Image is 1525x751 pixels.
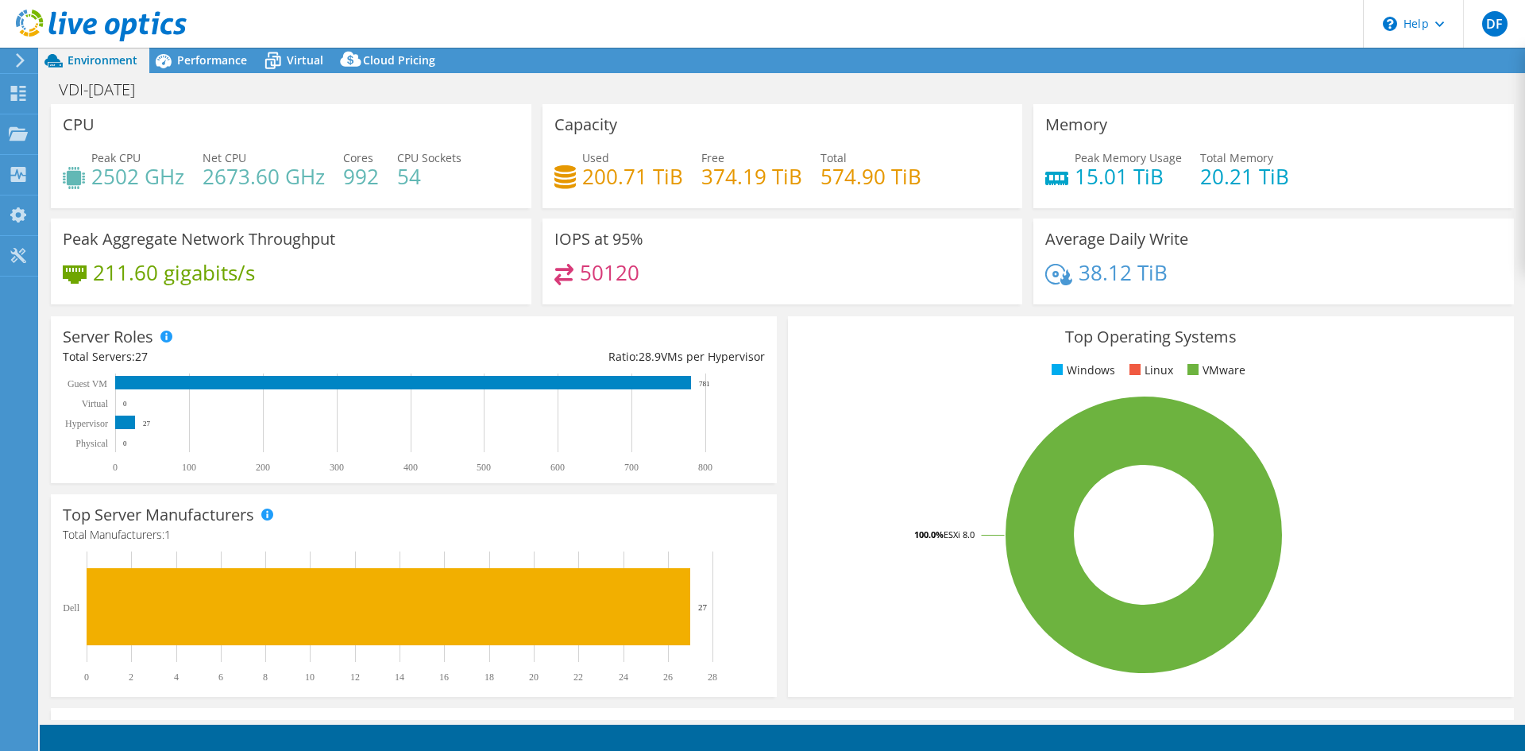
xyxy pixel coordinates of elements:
h4: 211.60 gigabits/s [93,264,255,281]
text: 200 [256,462,270,473]
span: Net CPU [203,150,246,165]
text: 500 [477,462,491,473]
h4: 992 [343,168,379,185]
text: 22 [573,672,583,683]
h3: Peak Aggregate Network Throughput [63,230,335,248]
text: 10 [305,672,315,683]
span: DF [1482,11,1508,37]
span: Peak Memory Usage [1075,150,1182,165]
text: 27 [698,602,708,612]
text: Dell [63,602,79,614]
text: 24 [619,672,628,683]
li: Windows [1048,362,1115,379]
text: 14 [395,672,404,683]
text: 28 [708,672,717,683]
h4: 200.71 TiB [582,168,683,185]
text: 781 [699,380,710,388]
span: Total Memory [1200,150,1273,165]
h3: Capacity [554,116,617,134]
text: 4 [174,672,179,683]
text: 27 [143,420,151,428]
text: 12 [350,672,360,683]
text: 600 [550,462,565,473]
text: 0 [113,462,118,473]
text: 6 [218,672,223,683]
text: 700 [624,462,639,473]
h3: Top Server Manufacturers [63,506,254,524]
h4: 54 [397,168,461,185]
text: Hypervisor [65,418,108,429]
h4: 2673.60 GHz [203,168,325,185]
text: Physical [75,438,108,449]
span: Total [820,150,847,165]
h1: VDI-[DATE] [52,81,160,99]
h4: 38.12 TiB [1079,264,1168,281]
span: Environment [68,52,137,68]
text: 800 [698,462,712,473]
text: Virtual [82,398,109,409]
text: 0 [84,672,89,683]
text: 18 [485,672,494,683]
h4: 50120 [580,264,639,281]
li: VMware [1183,362,1245,379]
span: 28.9 [639,349,661,364]
h3: Memory [1045,116,1107,134]
li: Linux [1125,362,1173,379]
span: Cores [343,150,373,165]
text: Guest VM [68,378,107,389]
h4: 15.01 TiB [1075,168,1182,185]
span: Virtual [287,52,323,68]
text: 400 [403,462,418,473]
text: 8 [263,672,268,683]
span: Peak CPU [91,150,141,165]
span: CPU Sockets [397,150,461,165]
div: Total Servers: [63,348,414,366]
h4: 574.90 TiB [820,168,921,185]
h3: Server Roles [63,328,153,346]
tspan: 100.0% [914,528,944,540]
h3: IOPS at 95% [554,230,643,248]
text: 2 [129,672,133,683]
text: 20 [529,672,539,683]
tspan: ESXi 8.0 [944,528,975,540]
span: Performance [177,52,247,68]
span: Used [582,150,609,165]
text: 0 [123,400,127,408]
text: 300 [330,462,344,473]
h4: 2502 GHz [91,168,184,185]
text: 16 [439,672,449,683]
h3: Average Daily Write [1045,230,1188,248]
text: 100 [182,462,196,473]
span: Free [701,150,724,165]
h4: Total Manufacturers: [63,526,765,544]
text: 0 [123,439,127,447]
h3: CPU [63,116,95,134]
h4: 374.19 TiB [701,168,802,185]
h4: 20.21 TiB [1200,168,1289,185]
div: Ratio: VMs per Hypervisor [414,348,765,366]
svg: \n [1383,17,1397,31]
span: 1 [164,527,171,542]
h3: Top Operating Systems [800,328,1502,346]
span: Cloud Pricing [363,52,435,68]
span: 27 [135,349,148,364]
text: 26 [663,672,673,683]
